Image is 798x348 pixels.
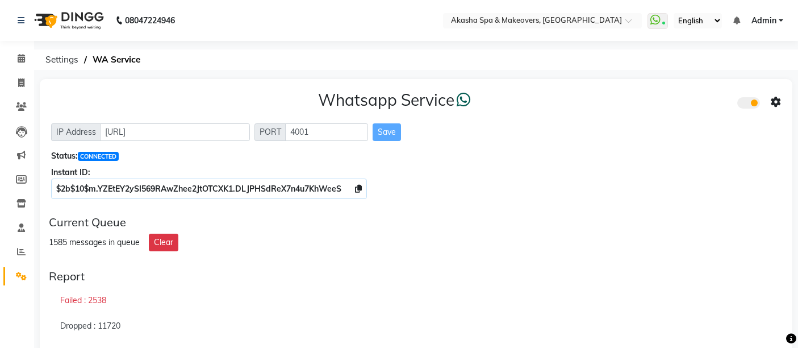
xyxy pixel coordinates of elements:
div: Current Queue [49,216,783,229]
img: logo [29,5,107,36]
div: Failed : 2538 [49,288,783,314]
span: IP Address [51,123,101,141]
div: Instant ID: [51,167,781,179]
div: Dropped : 11720 [49,313,783,339]
span: CONNECTED [78,152,119,161]
input: Sizing example input [100,123,250,141]
span: Admin [751,15,776,27]
span: PORT [254,123,286,141]
div: 1585 messages in queue [49,237,140,248]
button: Clear [149,234,178,251]
div: Report [49,270,783,283]
span: Settings [40,49,84,70]
span: WA Service [87,49,146,70]
span: $2b$10$m.YZEtEY2ySI569RAwZhee2JtOTCXK1.DLJPHSdReX7n4u7KhWeeS [56,184,341,194]
input: Sizing example input [285,123,368,141]
div: Status: [51,150,781,162]
h3: Whatsapp Service [318,90,471,110]
b: 08047224946 [125,5,175,36]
